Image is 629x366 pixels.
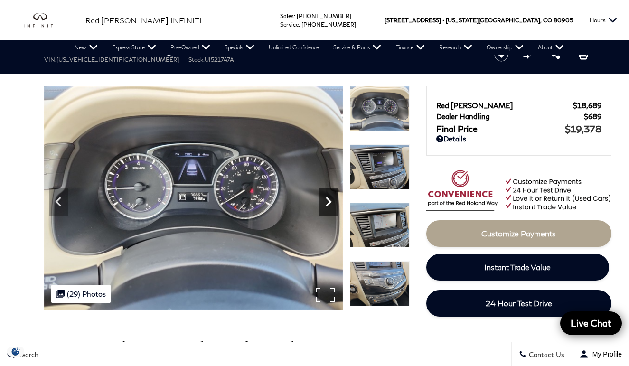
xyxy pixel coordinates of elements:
img: Opt-Out Icon [5,347,27,357]
a: Specials [217,40,262,55]
a: Red [PERSON_NAME] INFINITI [85,15,202,26]
button: Compare Vehicle [522,47,536,62]
a: Service & Parts [326,40,388,55]
a: Live Chat [560,311,622,335]
div: Next [319,188,338,216]
span: $689 [584,112,601,121]
a: Research [432,40,479,55]
div: (29) Photos [51,285,111,303]
a: [STREET_ADDRESS] • [US_STATE][GEOGRAPHIC_DATA], CO 80905 [385,17,573,24]
a: Express Store [105,40,163,55]
a: [PHONE_NUMBER] [297,12,351,19]
img: Used 2018 Hagane Blue INFINITI Base image 15 [350,144,410,189]
span: Contact Us [526,350,564,358]
a: Customize Payments [426,220,611,247]
span: Search [15,350,38,358]
span: Red [PERSON_NAME] [436,101,573,110]
span: Red [PERSON_NAME] INFINITI [85,16,202,25]
span: Stock: [188,56,205,63]
span: : [299,21,300,28]
span: Dealer Handling [436,112,584,121]
a: Pre-Owned [163,40,217,55]
span: Customize Payments [481,229,556,238]
a: infiniti [24,13,71,28]
span: : [294,12,295,19]
a: Instant Trade Value [426,254,609,281]
section: Click to Open Cookie Consent Modal [5,347,27,357]
span: VIN: [44,56,56,63]
span: $19,378 [565,123,601,134]
img: INFINITI [24,13,71,28]
img: Used 2018 Hagane Blue INFINITI Base image 14 [44,86,343,310]
span: Sales [280,12,294,19]
a: Ownership [479,40,531,55]
a: Unlimited Confidence [262,40,326,55]
a: [PHONE_NUMBER] [301,21,356,28]
a: New [67,40,105,55]
div: Previous [49,188,68,216]
nav: Main Navigation [67,40,571,55]
img: Used 2018 Hagane Blue INFINITI Base image 17 [350,261,410,306]
a: Finance [388,40,432,55]
a: Dealer Handling $689 [436,112,601,121]
img: Used 2018 Hagane Blue INFINITI Base image 16 [350,203,410,248]
span: [US_VEHICLE_IDENTIFICATION_NUMBER] [56,56,179,63]
a: About [531,40,571,55]
img: Used 2018 Hagane Blue INFINITI Base image 14 [350,86,410,131]
a: Red [PERSON_NAME] $18,689 [436,101,601,110]
span: Live Chat [566,317,616,329]
a: Details [436,134,601,143]
span: UI521747A [205,56,234,63]
a: Final Price $19,378 [436,123,601,134]
button: Open user profile menu [572,342,629,366]
span: $18,689 [573,101,601,110]
span: Final Price [436,123,565,134]
a: 24 Hour Test Drive [426,290,611,317]
span: Service [280,21,299,28]
span: My Profile [589,350,622,358]
span: Instant Trade Value [484,263,551,272]
span: 24 Hour Test Drive [486,299,552,308]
